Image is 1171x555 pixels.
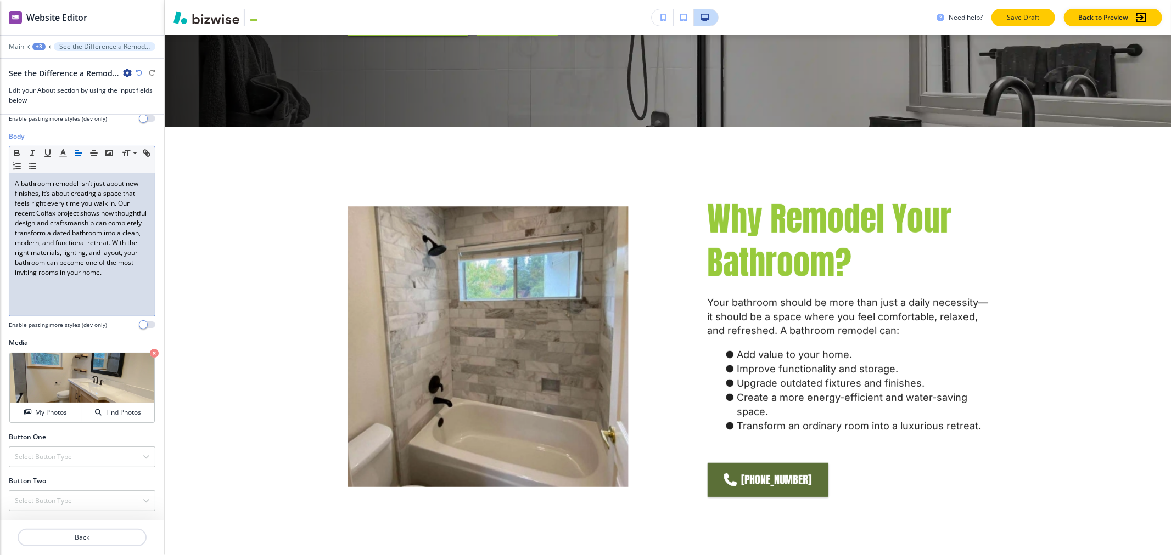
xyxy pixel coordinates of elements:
h4: Select Button Type [15,496,72,506]
li: Add value to your home. [722,348,989,362]
button: Main [9,43,24,50]
p: See the Difference a Remodel Can Make [59,43,150,50]
h2: See the Difference a Remodel Can Make [9,67,119,79]
p: A bathroom remodel isn’t just about new finishes, it’s about creating a space that feels right ev... [15,179,149,277]
button: Back to Preview [1064,9,1162,26]
button: See the Difference a Remodel Can Make [54,42,155,51]
p: Your bathroom should be more than just a daily necessity—it should be a space where you feel comf... [708,296,989,338]
h3: Need help? [949,13,983,22]
h2: Website Editor [26,11,87,24]
a: [PHONE_NUMBER] [708,463,828,497]
h3: Edit your About section by using the input fields below [9,86,155,105]
li: Improve functionality and storage. [722,362,989,376]
button: +3 [32,43,46,50]
img: Your Logo [249,13,279,22]
li: Create a more energy-efficient and water-saving space. [722,390,989,419]
h4: Enable pasting more styles (dev only) [9,321,107,329]
h2: Button One [9,432,46,442]
button: Back [18,529,147,546]
button: My Photos [10,403,82,422]
p: Save Draft [1006,13,1041,22]
h2: Button Two [9,476,46,486]
h4: Find Photos [106,407,141,417]
h2: Body [9,132,24,141]
li: Transform an ordinary room into a luxurious retreat. [722,419,989,433]
h4: Enable pasting more styles (dev only) [9,115,107,123]
img: <p><span style="color: rgb(152, 202, 60);">Why Remodel Your Bathroom?</span></p> [348,206,629,487]
h4: My Photos [35,407,67,417]
p: Back to Preview [1078,13,1128,22]
h4: Select Button Type [15,452,72,462]
button: Find Photos [82,403,154,422]
h2: Media [9,338,155,348]
li: Upgrade outdated fixtures and finishes. [722,376,989,390]
button: Save Draft [991,9,1055,26]
div: My PhotosFind Photos [9,352,155,423]
img: Bizwise Logo [173,11,239,24]
p: Back [19,533,145,542]
span: Why Remodel Your Bathroom? [708,194,960,287]
img: editor icon [9,11,22,24]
